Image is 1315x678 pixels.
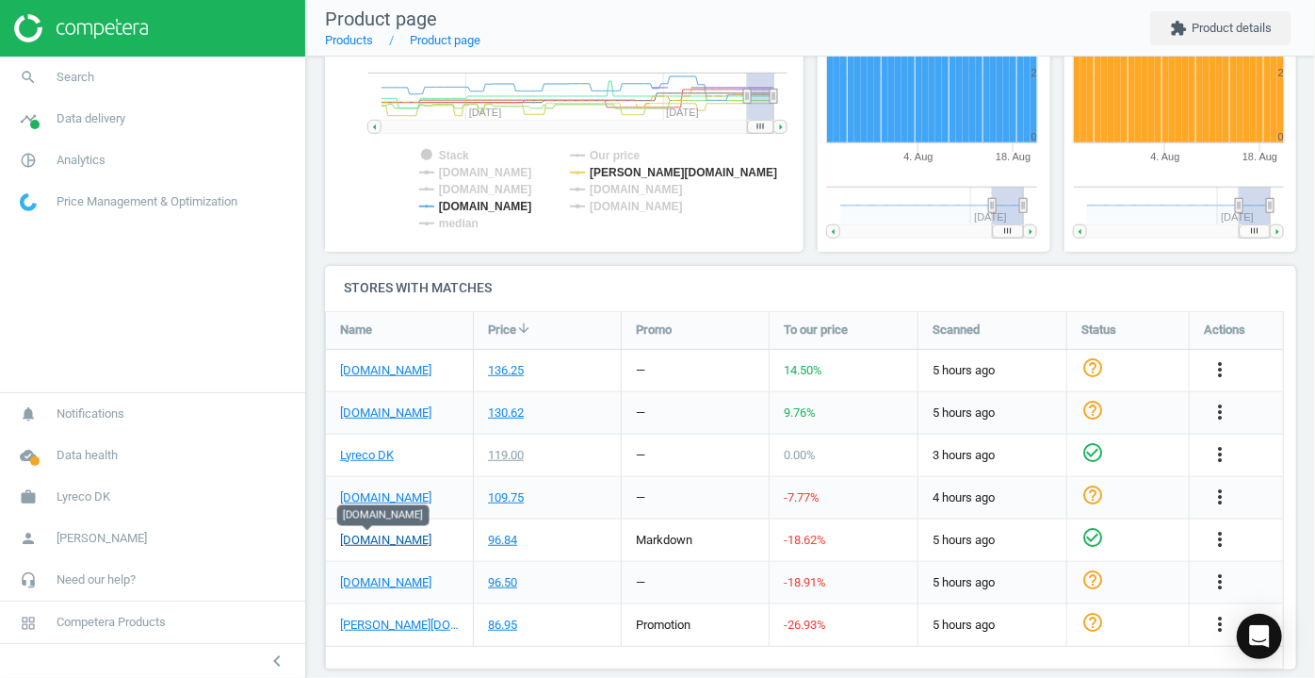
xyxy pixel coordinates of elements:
[933,322,980,339] span: Scanned
[57,193,237,210] span: Price Management & Optimization
[516,321,531,336] i: arrow_downward
[590,149,641,162] tspan: Our price
[1204,322,1245,339] span: Actions
[784,490,820,504] span: -7.77 %
[1209,401,1231,425] button: more_vert
[488,362,524,379] div: 136.25
[1081,322,1116,339] span: Status
[636,533,692,547] span: markdown
[1081,441,1104,464] i: check_circle_outline
[1277,131,1283,142] text: 0
[636,618,690,632] span: promotion
[1031,67,1037,78] text: 2
[10,59,46,95] i: search
[340,532,431,549] a: [DOMAIN_NAME]
[439,183,532,196] tspan: [DOMAIN_NAME]
[325,33,373,47] a: Products
[340,574,431,591] a: [DOMAIN_NAME]
[57,614,166,631] span: Competera Products
[57,447,118,464] span: Data health
[784,533,826,547] span: -18.62 %
[10,142,46,178] i: pie_chart_outlined
[10,396,46,432] i: notifications
[1081,484,1104,506] i: help_outline
[1209,443,1231,468] button: more_vert
[57,530,147,547] span: [PERSON_NAME]
[57,571,136,588] span: Need our help?
[1150,151,1179,162] tspan: 4. Aug
[784,322,848,339] span: To our price
[325,8,437,30] span: Product page
[904,151,933,162] tspan: 4. Aug
[439,200,532,213] tspan: [DOMAIN_NAME]
[1170,20,1187,37] i: extension
[636,489,645,506] div: —
[488,322,516,339] span: Price
[1209,613,1231,637] button: more_vert
[784,405,816,420] span: 9.76 %
[1031,131,1037,142] text: 0
[1209,401,1231,423] i: more_vert
[10,101,46,137] i: timeline
[1209,443,1231,466] i: more_vert
[57,110,125,127] span: Data delivery
[57,152,106,169] span: Analytics
[253,649,300,673] button: chevron_left
[10,438,46,473] i: cloud_done
[337,504,430,525] div: [DOMAIN_NAME]
[590,200,683,213] tspan: [DOMAIN_NAME]
[488,617,517,634] div: 86.95
[636,574,645,591] div: —
[933,532,1052,549] span: 5 hours ago
[1209,486,1231,508] i: more_vert
[10,562,46,598] i: headset_mic
[340,405,431,422] a: [DOMAIN_NAME]
[1209,528,1231,551] i: more_vert
[488,532,517,549] div: 96.84
[340,322,372,339] span: Name
[784,575,826,589] span: -18.91 %
[933,574,1052,591] span: 5 hours ago
[410,33,480,47] a: Product page
[1081,611,1104,634] i: help_outline
[590,166,777,179] tspan: [PERSON_NAME][DOMAIN_NAME]
[1209,358,1231,381] i: more_vert
[340,489,431,506] a: [DOMAIN_NAME]
[57,488,110,505] span: Lyreco DK
[1081,569,1104,591] i: help_outline
[488,405,524,422] div: 130.62
[1150,11,1291,45] button: extensionProduct details
[340,617,459,634] a: [PERSON_NAME][DOMAIN_NAME]
[590,183,683,196] tspan: [DOMAIN_NAME]
[1237,614,1282,659] div: Open Intercom Messenger
[488,574,517,591] div: 96.50
[57,69,94,86] span: Search
[1209,528,1231,553] button: more_vert
[488,447,524,464] div: 119.00
[439,217,479,230] tspan: median
[14,14,148,42] img: ajHJNr6hYgQAAAAASUVORK5CYII=
[340,447,394,464] a: Lyreco DK
[439,166,532,179] tspan: [DOMAIN_NAME]
[1081,399,1104,422] i: help_outline
[784,363,822,377] span: 14.50 %
[636,405,645,422] div: —
[933,362,1052,379] span: 5 hours ago
[636,447,645,464] div: —
[1081,526,1104,549] i: check_circle_outline
[1209,486,1231,510] button: more_vert
[996,151,1031,162] tspan: 18. Aug
[933,617,1052,634] span: 5 hours ago
[1209,613,1231,636] i: more_vert
[636,322,672,339] span: Promo
[933,489,1052,506] span: 4 hours ago
[266,650,288,672] i: chevron_left
[340,362,431,379] a: [DOMAIN_NAME]
[325,266,1296,310] h4: Stores with matches
[1209,571,1231,595] button: more_vert
[439,149,469,162] tspan: Stack
[10,521,46,556] i: person
[1277,67,1283,78] text: 2
[636,362,645,379] div: —
[20,193,37,211] img: wGWNvw8QSZomAAAAABJRU5ErkJggg==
